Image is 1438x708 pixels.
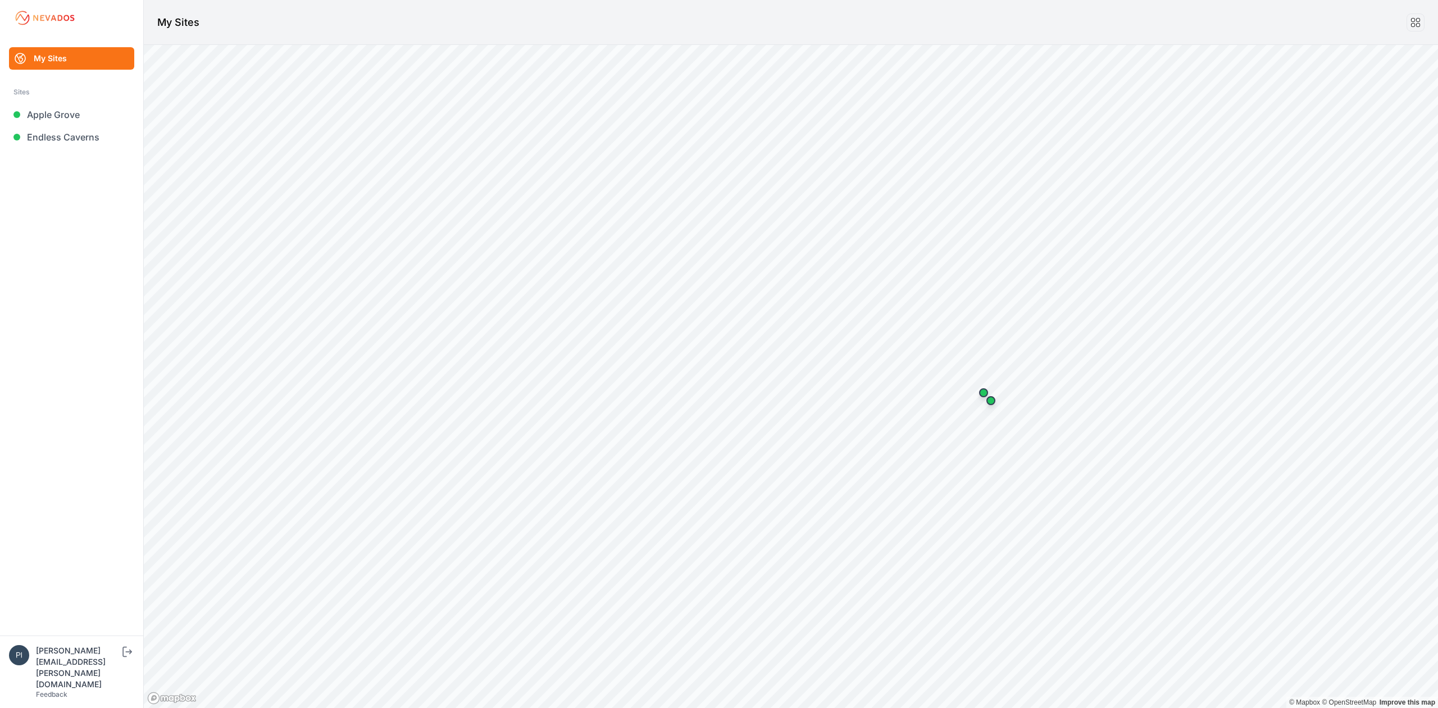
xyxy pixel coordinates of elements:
[157,15,199,30] h1: My Sites
[9,126,134,148] a: Endless Caverns
[36,690,67,698] a: Feedback
[9,645,29,665] img: piotr.kolodziejczyk@energix-group.com
[1380,698,1435,706] a: Map feedback
[1289,698,1320,706] a: Mapbox
[9,103,134,126] a: Apple Grove
[13,9,76,27] img: Nevados
[144,45,1438,708] canvas: Map
[1322,698,1376,706] a: OpenStreetMap
[147,692,197,705] a: Mapbox logo
[9,47,134,70] a: My Sites
[36,645,120,690] div: [PERSON_NAME][EMAIL_ADDRESS][PERSON_NAME][DOMAIN_NAME]
[13,85,130,99] div: Sites
[972,382,995,404] div: Map marker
